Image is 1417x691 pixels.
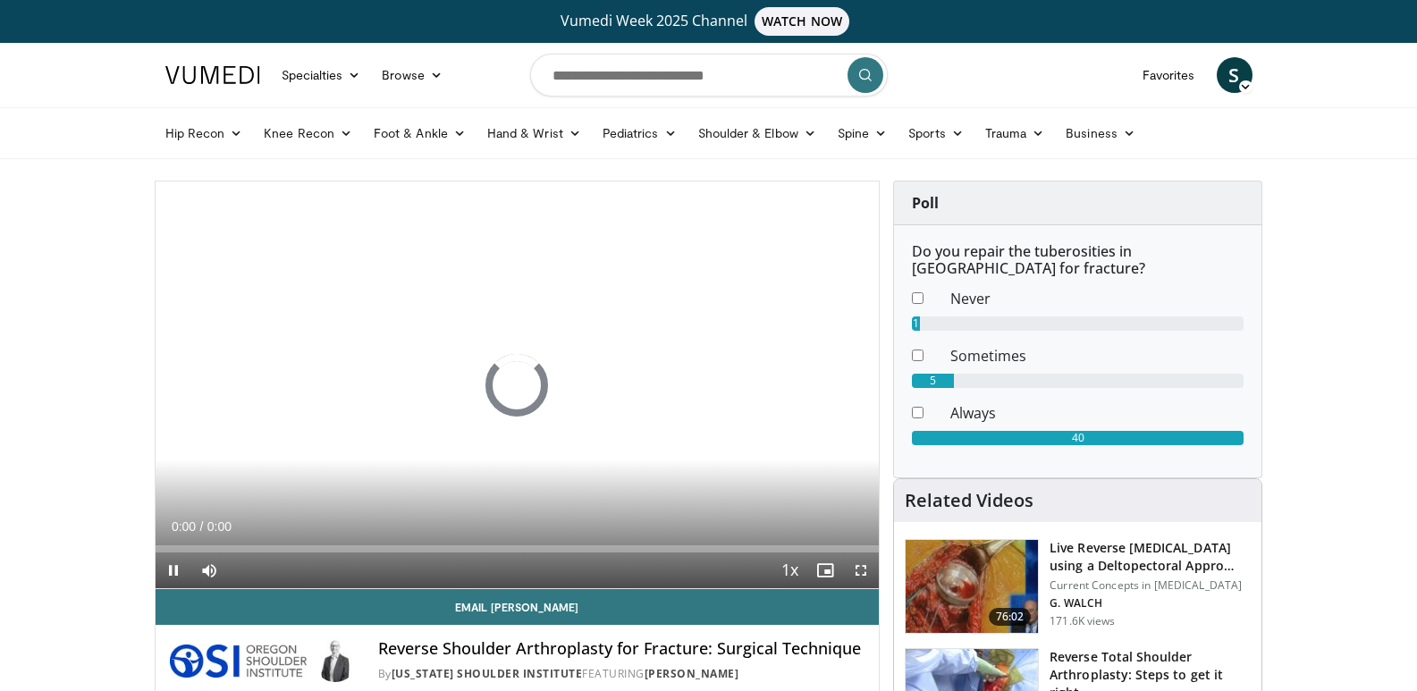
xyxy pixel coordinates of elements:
div: 1 [912,316,920,331]
a: [PERSON_NAME] [645,666,739,681]
a: 76:02 Live Reverse [MEDICAL_DATA] using a Deltopectoral Appro… Current Concepts in [MEDICAL_DATA]... [905,539,1251,634]
strong: Poll [912,193,939,213]
span: WATCH NOW [755,7,849,36]
img: Avatar [314,639,357,682]
h4: Reverse Shoulder Arthroplasty for Fracture: Surgical Technique [378,639,865,659]
a: Sports [898,115,974,151]
button: Pause [156,552,191,588]
a: Hip Recon [155,115,254,151]
p: Current Concepts in [MEDICAL_DATA] [1050,578,1251,593]
h3: Live Reverse [MEDICAL_DATA] using a Deltopectoral Appro… [1050,539,1251,575]
img: Oregon Shoulder Institute [170,639,307,682]
p: 171.6K views [1050,614,1115,628]
a: Business [1055,115,1146,151]
p: G. WALCH [1050,596,1251,611]
a: Foot & Ankle [363,115,477,151]
span: 0:00 [207,519,232,534]
img: VuMedi Logo [165,66,260,84]
a: Browse [371,57,453,93]
div: Progress Bar [156,545,880,552]
a: Vumedi Week 2025 ChannelWATCH NOW [168,7,1250,36]
div: By FEATURING [378,666,865,682]
button: Playback Rate [772,552,807,588]
a: [US_STATE] Shoulder Institute [392,666,583,681]
a: Knee Recon [253,115,363,151]
div: 40 [912,431,1244,445]
a: S [1217,57,1253,93]
a: Specialties [271,57,372,93]
dd: Never [937,288,1257,309]
span: 0:00 [172,519,196,534]
a: Trauma [974,115,1056,151]
a: Hand & Wrist [477,115,592,151]
video-js: Video Player [156,181,880,589]
button: Fullscreen [843,552,879,588]
dd: Sometimes [937,345,1257,367]
a: Favorites [1132,57,1206,93]
img: 684033_3.png.150x105_q85_crop-smart_upscale.jpg [906,540,1038,633]
dd: Always [937,402,1257,424]
a: Email [PERSON_NAME] [156,589,880,625]
button: Enable picture-in-picture mode [807,552,843,588]
div: 5 [912,374,953,388]
button: Mute [191,552,227,588]
h6: Do you repair the tuberosities in [GEOGRAPHIC_DATA] for fracture? [912,243,1244,277]
span: / [200,519,204,534]
h4: Related Videos [905,490,1033,511]
input: Search topics, interventions [530,54,888,97]
a: Spine [827,115,898,151]
a: Shoulder & Elbow [687,115,827,151]
a: Pediatrics [592,115,687,151]
span: 76:02 [989,608,1032,626]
